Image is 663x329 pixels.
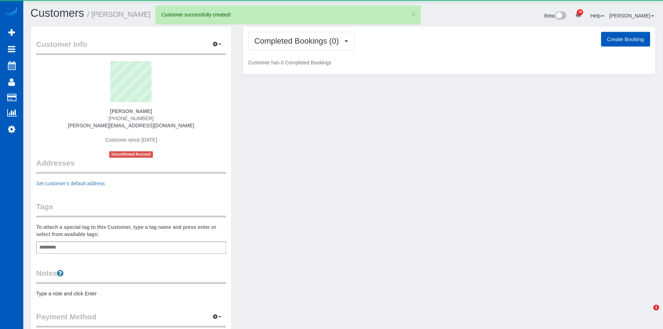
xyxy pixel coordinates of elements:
[248,59,650,66] p: Customer has 0 Completed Bookings
[36,311,226,328] legend: Payment Method
[609,13,654,19] a: [PERSON_NAME]
[254,36,342,45] span: Completed Bookings (0)
[36,39,226,55] legend: Customer Info
[161,11,415,18] div: Customer successfully created!
[109,151,153,157] span: Unconfirmed Account
[4,7,19,17] img: Automaid Logo
[105,137,157,143] span: Customer since [DATE]
[411,10,415,18] button: ×
[577,9,583,15] span: 30
[36,201,226,217] legend: Tags
[544,13,567,19] a: Beta
[639,305,656,322] iframe: Intercom live chat
[554,11,566,21] img: New interface
[653,305,659,310] span: 1
[110,108,152,114] strong: [PERSON_NAME]
[36,290,226,297] pre: Type a note and click Enter
[30,7,84,19] a: Customers
[36,268,226,284] legend: Notes
[601,32,650,47] button: Create Booking
[87,10,151,18] small: / [PERSON_NAME]
[571,7,585,23] a: 30
[590,13,604,19] a: Help
[248,32,354,50] button: Completed Bookings (0)
[109,116,154,121] span: [PHONE_NUMBER]
[36,224,226,238] label: To attach a special tag to this Customer, type a tag name and press enter or select from availabl...
[36,181,105,186] a: Set customer's default address
[68,123,194,128] a: [PERSON_NAME][EMAIL_ADDRESS][DOMAIN_NAME]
